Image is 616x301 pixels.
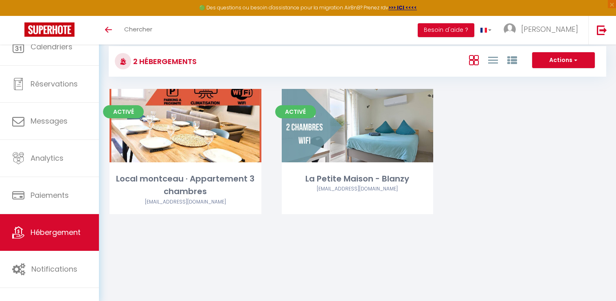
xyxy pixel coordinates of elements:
[31,42,72,52] span: Calendriers
[275,105,316,118] span: Activé
[31,153,64,163] span: Analytics
[507,53,517,66] a: Vue par Groupe
[282,173,434,185] div: La Petite Maison - Blanzy
[110,198,261,206] div: Airbnb
[124,25,152,33] span: Chercher
[110,173,261,198] div: Local montceau · Appartement 3 chambres
[103,105,144,118] span: Activé
[31,227,81,237] span: Hébergement
[24,22,75,37] img: Super Booking
[31,190,69,200] span: Paiements
[418,23,474,37] button: Besoin d'aide ?
[469,53,479,66] a: Vue en Box
[521,24,578,34] span: [PERSON_NAME]
[118,16,158,44] a: Chercher
[131,52,197,71] h3: 2 Hébergements
[504,23,516,35] img: ...
[31,116,68,126] span: Messages
[498,16,588,44] a: ... [PERSON_NAME]
[532,52,595,69] button: Actions
[388,4,417,11] a: >>> ICI <<<<
[31,264,77,274] span: Notifications
[597,25,607,35] img: logout
[282,185,434,193] div: Airbnb
[31,79,78,89] span: Réservations
[488,53,498,66] a: Vue en Liste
